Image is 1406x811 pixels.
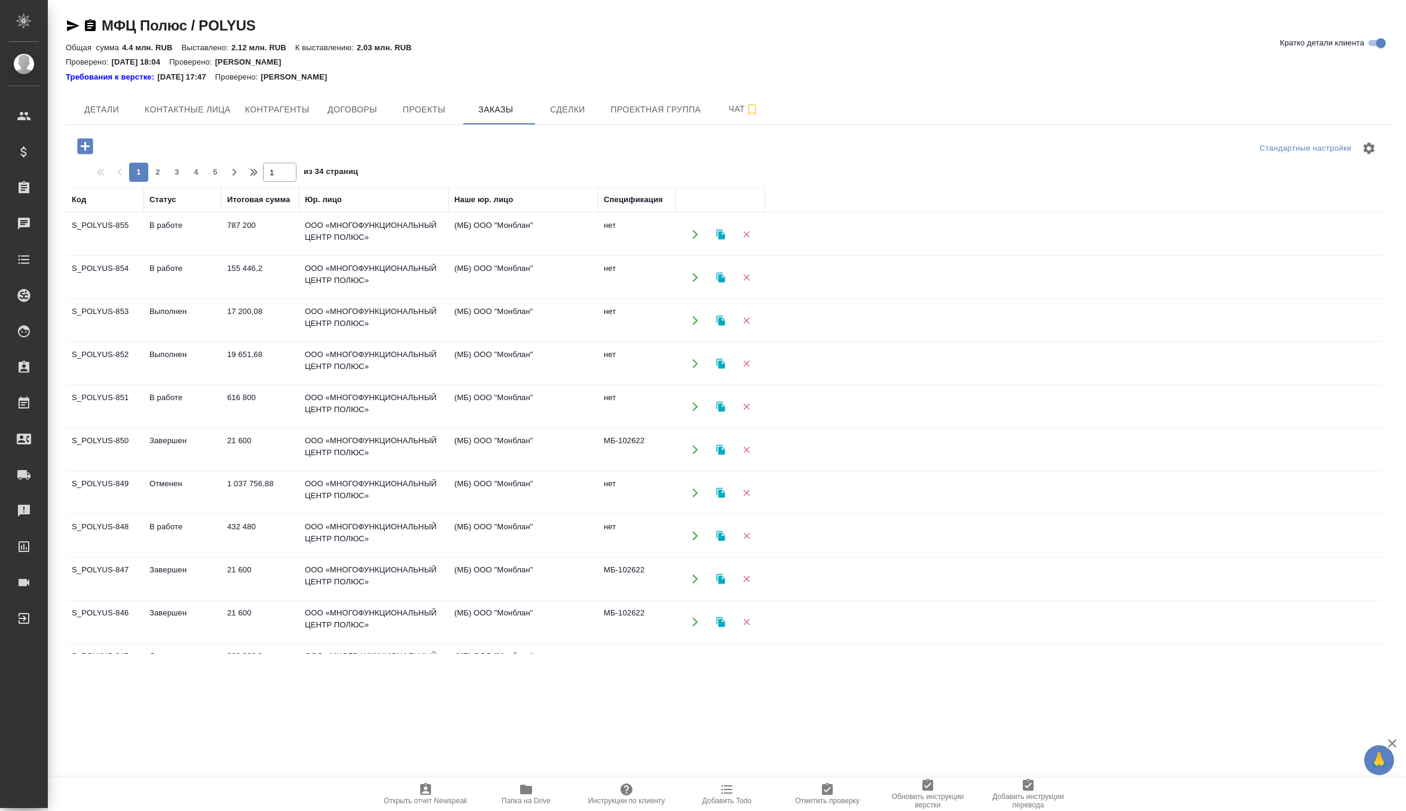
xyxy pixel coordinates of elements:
button: Открыть [683,609,707,634]
span: Добавить Todo [702,797,751,805]
td: (МБ) ООО "Монблан" [448,343,598,385]
button: 🙏 [1364,745,1394,775]
button: Папка на Drive [476,778,576,811]
button: 3 [167,163,187,182]
td: (МБ) ООО "Монблан" [448,386,598,428]
span: Сделки [539,102,596,117]
td: ООО «МНОГОФУНКЦИОНАЛЬНЫЙ ЦЕНТР ПОЛЮС» [299,257,448,298]
span: 2 [148,166,167,178]
td: 1 037 756,88 [221,472,299,514]
button: 2 [148,163,167,182]
span: Папка на Drive [502,797,551,805]
td: ООО «МНОГОФУНКЦИОНАЛЬНЫЙ ЦЕНТР ПОЛЮС» [299,300,448,342]
button: Скопировать ссылку для ЯМессенджера [66,19,80,33]
button: Удалить [734,609,759,634]
button: Удалить [734,351,759,376]
button: Открыть [683,653,707,677]
td: нет [598,515,676,557]
span: Обновить инструкции верстки [885,792,971,809]
td: ООО «МНОГОФУНКЦИОНАЛЬНЫЙ ЦЕНТР ПОЛЮС» [299,429,448,471]
button: Клонировать [708,394,733,419]
button: Клонировать [708,566,733,591]
button: Удалить [734,222,759,246]
span: Контактные лица [145,102,231,117]
button: 5 [206,163,225,182]
td: Выполнен [143,300,221,342]
td: (МБ) ООО "Монблан" [448,300,598,342]
button: Открыть [683,394,707,419]
td: S_POLYUS-849 [66,472,143,514]
button: Добавить проект [69,134,102,158]
td: S_POLYUS-851 [66,386,143,428]
span: 5 [206,166,225,178]
button: Клонировать [708,265,733,289]
td: нет [598,386,676,428]
td: Завершен [143,601,221,643]
td: 289 396,8 [221,644,299,686]
td: нет [598,343,676,385]
a: Требования к верстке: [66,71,157,83]
button: Удалить [734,308,759,333]
div: Статус [149,194,176,206]
td: ООО «МНОГОФУНКЦИОНАЛЬНЫЙ ЦЕНТР ПОЛЮС» [299,386,448,428]
button: Удалить [734,480,759,505]
td: МБ-102622 [598,558,676,600]
button: Инструкции по клиенту [576,778,677,811]
td: Отменен [143,472,221,514]
div: Юр. лицо [305,194,342,206]
td: Завершен [143,429,221,471]
button: Клонировать [708,308,733,333]
button: Добавить Todo [677,778,777,811]
button: Клонировать [708,609,733,634]
span: Договоры [323,102,381,117]
svg: Подписаться [745,102,759,117]
td: S_POLYUS-847 [66,558,143,600]
td: (МБ) ООО "Монблан" [448,558,598,600]
td: 17 200,08 [221,300,299,342]
p: 4.4 млн. RUB [122,43,181,52]
button: Открыть [683,351,707,376]
p: Проверено: [169,57,215,66]
button: Клонировать [708,653,733,677]
p: [DATE] 18:04 [112,57,170,66]
button: Обновить инструкции верстки [878,778,978,811]
button: Клонировать [708,523,733,548]
button: Удалить [734,437,759,462]
span: Контрагенты [245,102,310,117]
td: S_POLYUS-850 [66,429,143,471]
button: Удалить [734,566,759,591]
span: Добавить инструкции перевода [985,792,1071,809]
span: 🙏 [1369,748,1389,773]
td: S_POLYUS-846 [66,601,143,643]
td: S_POLYUS-853 [66,300,143,342]
td: В работе [143,257,221,298]
button: Клонировать [708,351,733,376]
span: Инструкции по клиенту [588,797,665,805]
span: Заказы [467,102,524,117]
p: Общая сумма [66,43,122,52]
button: Открыть [683,265,707,289]
button: Клонировать [708,222,733,246]
td: ООО «МНОГОФУНКЦИОНАЛЬНЫЙ ЦЕНТР ПОЛЮС» [299,644,448,686]
span: Открыть отчет Newspeak [384,797,467,805]
td: нет [598,257,676,298]
p: Проверено: [215,71,261,83]
span: Детали [73,102,130,117]
p: [PERSON_NAME] [215,57,291,66]
td: (МБ) ООО "Монблан" [448,601,598,643]
button: Открыть [683,566,707,591]
button: Удалить [734,394,759,419]
td: ООО «МНОГОФУНКЦИОНАЛЬНЫЙ ЦЕНТР ПОЛЮС» [299,214,448,255]
td: В работе [143,214,221,255]
td: 21 600 [221,601,299,643]
td: 616 800 [221,386,299,428]
span: 4 [187,166,206,178]
button: Удалить [734,265,759,289]
button: Удалить [734,523,759,548]
p: [PERSON_NAME] [261,71,336,83]
div: split button [1257,139,1355,158]
span: Кратко детали клиента [1280,37,1364,49]
td: МБ-102622 [598,429,676,471]
button: 4 [187,163,206,182]
span: Настроить таблицу [1355,134,1383,163]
